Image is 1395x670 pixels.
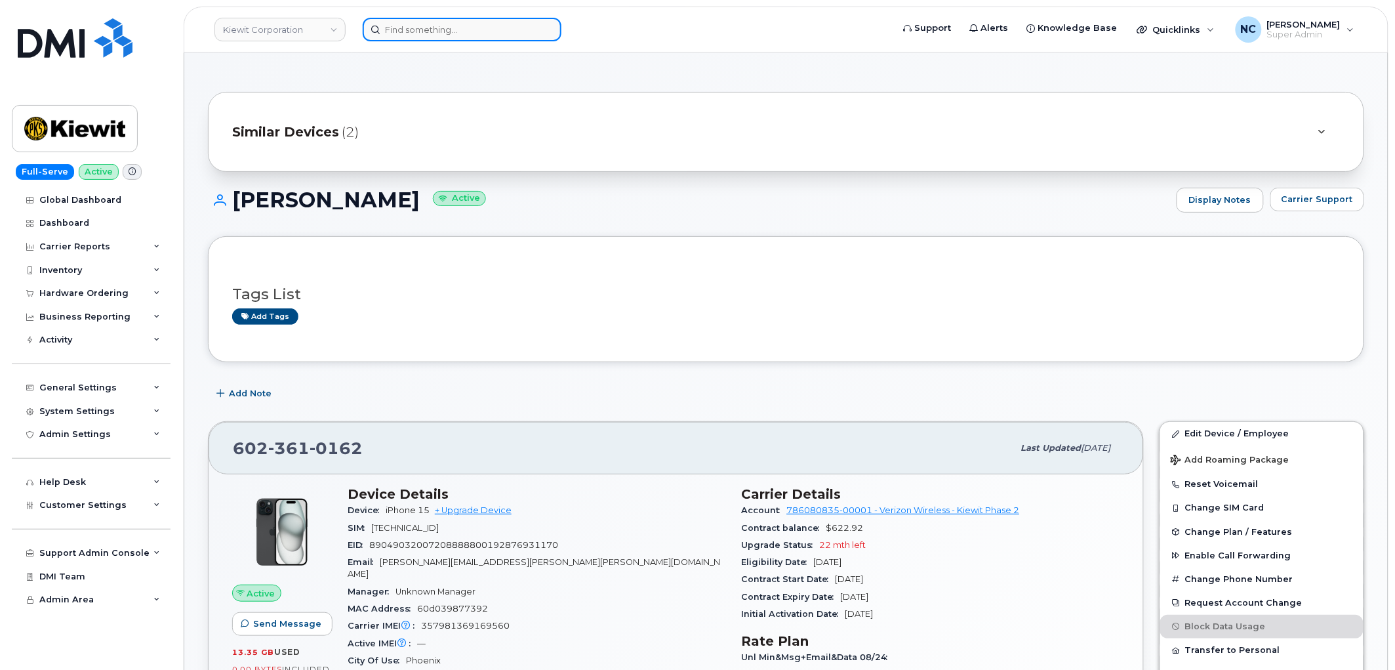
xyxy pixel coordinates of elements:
[243,493,321,572] img: iPhone_15_Black.png
[1160,472,1364,496] button: Reset Voicemail
[348,486,726,502] h3: Device Details
[1160,615,1364,639] button: Block Data Usage
[1338,613,1385,660] iframe: Messenger Launcher
[348,604,417,614] span: MAC Address
[310,438,363,458] span: 0162
[1185,551,1291,560] span: Enable Call Forwarding
[348,557,720,579] span: [PERSON_NAME][EMAIL_ADDRESS][PERSON_NAME][PERSON_NAME][DOMAIN_NAME]
[369,540,558,550] span: 89049032007208888800192876931170
[342,123,359,142] span: (2)
[208,382,283,406] button: Add Note
[1171,455,1289,467] span: Add Roaming Package
[1160,496,1364,520] button: Change SIM Card
[1160,544,1364,568] button: Enable Call Forwarding
[1082,443,1111,453] span: [DATE]
[386,505,430,515] span: iPhone 15
[208,188,1170,211] h1: [PERSON_NAME]
[232,123,339,142] span: Similar Devices
[1270,188,1364,211] button: Carrier Support
[1282,193,1353,205] span: Carrier Support
[742,557,814,567] span: Eligibility Date
[1160,591,1364,615] button: Request Account Change
[348,523,371,533] span: SIM
[1021,443,1082,453] span: Last updated
[1177,188,1264,213] a: Display Notes
[253,618,321,630] span: Send Message
[421,621,510,631] span: 357981369169560
[395,587,475,597] span: Unknown Manager
[820,540,866,550] span: 22 mth left
[841,592,869,602] span: [DATE]
[229,387,272,400] span: Add Note
[433,191,486,206] small: Active
[348,505,386,515] span: Device
[814,557,842,567] span: [DATE]
[742,609,845,619] span: Initial Activation Date
[1160,639,1364,662] button: Transfer to Personal
[348,656,406,665] span: City Of Use
[742,540,820,550] span: Upgrade Status
[268,438,310,458] span: 361
[232,308,298,325] a: Add tags
[348,540,369,550] span: EID
[1160,520,1364,544] button: Change Plan / Features
[435,505,512,515] a: + Upgrade Device
[232,286,1340,303] h3: Tags List
[1160,568,1364,591] button: Change Phone Number
[406,656,441,665] span: Phoenix
[232,648,274,657] span: 13.35 GB
[1160,446,1364,472] button: Add Roaming Package
[348,557,380,567] span: Email
[742,652,895,662] span: Unl Min&Msg+Email&Data 08/24
[742,523,826,533] span: Contract balance
[371,523,439,533] span: [TECHNICAL_ID]
[1185,527,1293,537] span: Change Plan / Features
[233,438,363,458] span: 602
[787,505,1020,515] a: 786080835-00001 - Verizon Wireless - Kiewit Phase 2
[742,633,1120,649] h3: Rate Plan
[348,587,395,597] span: Manager
[417,639,426,648] span: —
[826,523,864,533] span: $622.92
[232,612,333,636] button: Send Message
[417,604,488,614] span: 60d039877392
[742,592,841,602] span: Contract Expiry Date
[348,639,417,648] span: Active IMEI
[348,621,421,631] span: Carrier IMEI
[836,574,864,584] span: [DATE]
[1160,422,1364,446] a: Edit Device / Employee
[274,647,300,657] span: used
[845,609,874,619] span: [DATE]
[742,486,1120,502] h3: Carrier Details
[247,587,275,600] span: Active
[742,574,836,584] span: Contract Start Date
[742,505,787,515] span: Account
